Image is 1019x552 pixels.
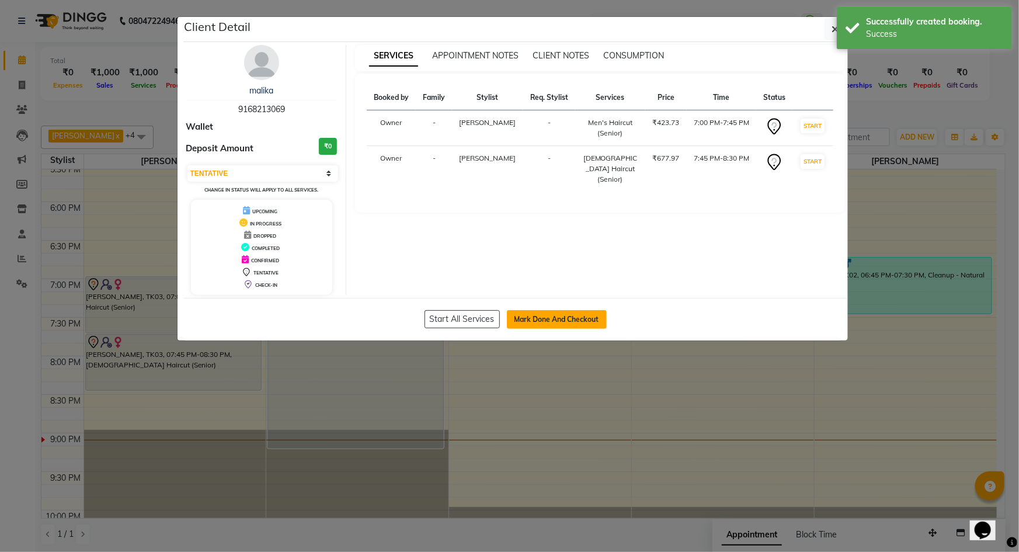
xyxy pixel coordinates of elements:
[367,110,416,146] td: Owner
[250,221,281,227] span: IN PROGRESS
[603,50,664,61] span: CONSUMPTION
[523,85,575,110] th: Req. Stylist
[416,146,452,192] td: -
[249,85,273,96] a: malika
[575,85,645,110] th: Services
[582,117,638,138] div: Men's Haircut (Senior)
[801,119,825,133] button: START
[652,153,679,164] div: ₹677.97
[244,45,279,80] img: avatar
[255,282,277,288] span: CHECK-IN
[866,16,1003,28] div: Successfully created booking.
[367,146,416,192] td: Owner
[687,146,756,192] td: 7:45 PM-8:30 PM
[369,46,418,67] span: SERVICES
[186,120,214,134] span: Wallet
[185,18,251,36] h5: Client Detail
[460,118,516,127] span: [PERSON_NAME]
[319,138,337,155] h3: ₹0
[204,187,318,193] small: Change in status will apply to all services.
[253,270,279,276] span: TENTATIVE
[533,50,589,61] span: CLIENT NOTES
[645,85,686,110] th: Price
[801,154,825,169] button: START
[186,142,254,155] span: Deposit Amount
[507,310,607,329] button: Mark Done And Checkout
[652,117,679,128] div: ₹423.73
[866,28,1003,40] div: Success
[582,153,638,185] div: [DEMOGRAPHIC_DATA] Haircut (Senior)
[252,209,277,214] span: UPCOMING
[452,85,523,110] th: Stylist
[253,233,276,239] span: DROPPED
[251,258,279,263] span: CONFIRMED
[238,104,285,114] span: 9168213069
[687,110,756,146] td: 7:00 PM-7:45 PM
[367,85,416,110] th: Booked by
[416,85,452,110] th: Family
[970,505,1007,540] iframe: chat widget
[523,110,575,146] td: -
[756,85,792,110] th: Status
[425,310,500,328] button: Start All Services
[687,85,756,110] th: Time
[432,50,519,61] span: APPOINTMENT NOTES
[252,245,280,251] span: COMPLETED
[460,154,516,162] span: [PERSON_NAME]
[523,146,575,192] td: -
[416,110,452,146] td: -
